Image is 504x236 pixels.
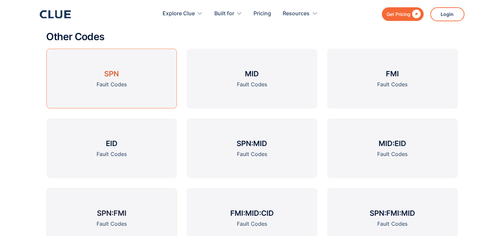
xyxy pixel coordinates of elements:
a: Login [430,7,465,21]
a: SPN:MIDFault Codes [187,118,317,178]
h3: MID [245,69,259,79]
a: Get Pricing [382,7,424,21]
div: Fault Codes [97,150,127,158]
a: EIDFault Codes [46,118,177,178]
h3: FMI [386,69,399,79]
a: SPNFault Codes [46,49,177,109]
div: Fault Codes [237,80,267,89]
div: Explore Clue [163,3,203,24]
div: Resources [283,3,310,24]
div: Fault Codes [97,80,127,89]
h3: FMI:MID:CID [230,208,274,218]
div: Fault Codes [97,220,127,228]
div: Get Pricing [387,10,411,18]
div: Fault Codes [377,220,407,228]
div: Built for [214,3,242,24]
div: Explore Clue [163,3,195,24]
a: MID:EIDFault Codes [327,118,458,178]
div: Built for [214,3,234,24]
h3: EID [106,138,117,148]
div: Fault Codes [237,220,267,228]
h3: SPN:MID [237,138,267,148]
h3: MID:EID [379,138,406,148]
a: Pricing [254,3,271,24]
h3: SPN [104,69,119,79]
div: Fault Codes [237,150,267,158]
a: FMIFault Codes [327,49,458,109]
h3: SPN:FMI [97,208,126,218]
div:  [411,10,421,18]
h3: SPN:FMI:MID [370,208,415,218]
h2: Other Codes [46,31,458,42]
a: MIDFault Codes [187,49,317,109]
div: Resources [283,3,318,24]
div: Fault Codes [377,80,407,89]
div: Fault Codes [377,150,407,158]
